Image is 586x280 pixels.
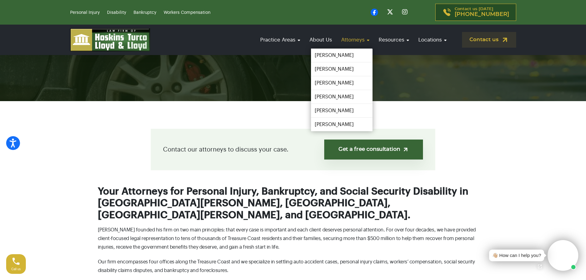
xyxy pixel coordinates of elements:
[311,62,373,76] a: [PERSON_NAME]
[492,252,541,259] div: 👋🏼 How can I help you?
[134,10,156,15] a: Bankruptcy
[151,129,435,170] div: Contact our attorneys to discuss your case.
[376,31,412,49] a: Resources
[98,186,488,221] h2: Your Attorneys for Personal Injury, Bankruptcy, and Social Security Disability in [GEOGRAPHIC_DAT...
[107,10,126,15] a: Disability
[306,31,335,49] a: About Us
[311,76,373,90] a: [PERSON_NAME]
[70,10,100,15] a: Personal Injury
[402,146,409,153] img: arrow-up-right-light.svg
[338,31,373,49] a: Attorneys
[311,49,373,62] a: [PERSON_NAME]
[455,7,509,18] p: Contact us [DATE]
[455,11,509,18] span: [PHONE_NUMBER]
[257,31,303,49] a: Practice Areas
[311,90,373,104] a: [PERSON_NAME]
[324,140,423,160] a: Get a free consultation
[98,258,488,275] p: Our firm encompasses four offices along the Treasure Coast and we specialize in settling auto acc...
[415,31,450,49] a: Locations
[70,28,150,51] img: logo
[98,226,488,251] p: [PERSON_NAME] founded his firm on two main principles: that every case is important and each clie...
[462,32,516,48] a: Contact us
[311,118,373,131] a: [PERSON_NAME]
[533,260,546,273] a: Open chat
[11,267,21,271] span: Call us
[311,104,373,117] a: [PERSON_NAME]
[164,10,210,15] a: Workers Compensation
[435,4,516,21] a: Contact us [DATE][PHONE_NUMBER]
